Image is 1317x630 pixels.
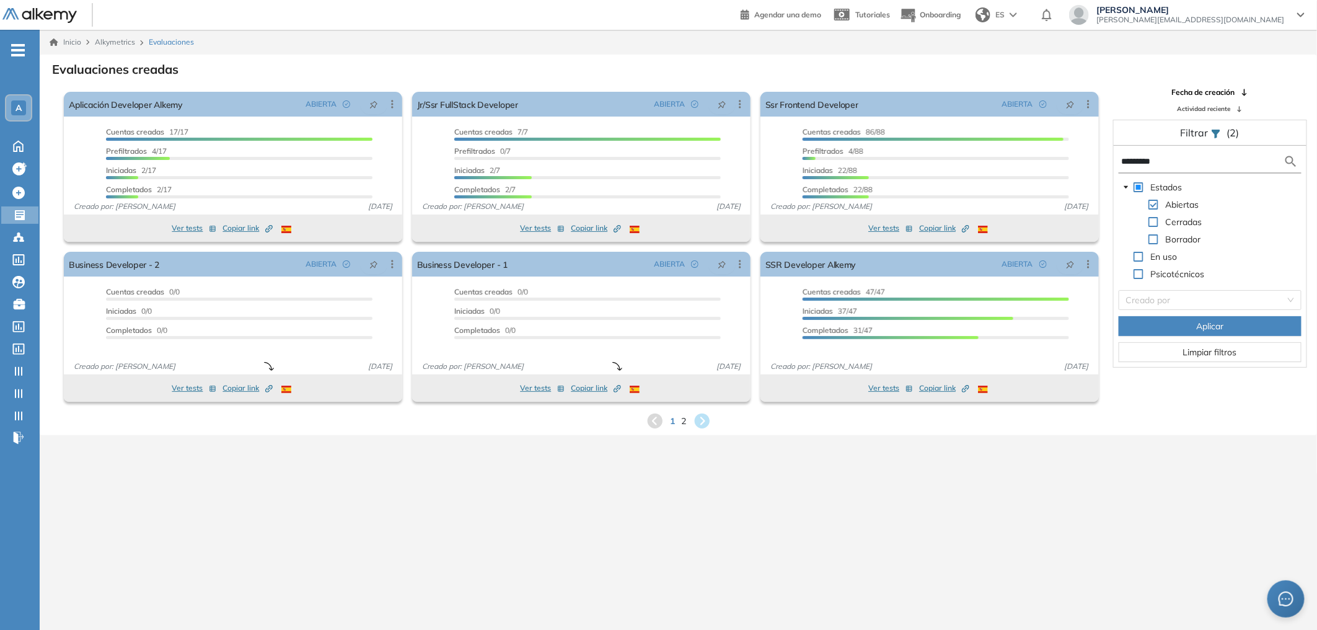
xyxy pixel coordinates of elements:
[360,94,387,114] button: pushpin
[718,259,726,269] span: pushpin
[360,254,387,274] button: pushpin
[1060,361,1094,372] span: [DATE]
[106,146,147,156] span: Prefiltrados
[222,223,273,234] span: Copiar link
[803,185,848,194] span: Completados
[454,146,495,156] span: Prefiltrados
[995,9,1005,20] span: ES
[281,386,291,393] img: ESP
[520,381,565,396] button: Ver tests
[52,62,178,77] h3: Evaluaciones creadas
[803,166,857,175] span: 22/88
[417,361,529,372] span: Creado por: [PERSON_NAME]
[1066,99,1075,109] span: pushpin
[1010,12,1017,17] img: arrow
[765,201,877,212] span: Creado por: [PERSON_NAME]
[106,146,167,156] span: 4/17
[306,259,337,270] span: ABIERTA
[754,10,821,19] span: Agendar una demo
[1039,100,1047,108] span: check-circle
[1148,180,1185,195] span: Estados
[1163,197,1202,212] span: Abiertas
[106,166,156,175] span: 2/17
[978,386,988,393] img: ESP
[571,221,621,236] button: Copiar link
[520,221,565,236] button: Ver tests
[454,287,528,296] span: 0/0
[1002,99,1033,110] span: ABIERTA
[654,259,685,270] span: ABIERTA
[765,252,857,277] a: SSR Developer Alkemy
[919,221,969,236] button: Copiar link
[417,201,529,212] span: Creado por: [PERSON_NAME]
[1123,184,1129,190] span: caret-down
[15,103,22,113] span: A
[718,99,726,109] span: pushpin
[343,100,350,108] span: check-circle
[454,306,500,316] span: 0/0
[454,326,500,335] span: Completados
[369,259,378,269] span: pushpin
[920,10,961,19] span: Onboarding
[1163,215,1205,229] span: Cerradas
[454,146,511,156] span: 0/7
[855,10,890,19] span: Tutoriales
[281,226,291,233] img: ESP
[1163,232,1204,247] span: Borrador
[919,223,969,234] span: Copiar link
[630,226,640,233] img: ESP
[708,94,736,114] button: pushpin
[454,127,528,136] span: 7/7
[1066,259,1075,269] span: pushpin
[803,287,885,296] span: 47/47
[1279,592,1293,606] span: message
[765,92,858,117] a: Ssr Frontend Developer
[1096,5,1285,15] span: [PERSON_NAME]
[571,223,621,234] span: Copiar link
[106,166,136,175] span: Iniciadas
[1171,87,1235,98] span: Fecha de creación
[1181,126,1211,139] span: Filtrar
[1183,345,1237,359] span: Limpiar filtros
[691,100,698,108] span: check-circle
[1151,251,1178,262] span: En uso
[1148,267,1207,282] span: Psicotécnicos
[454,306,485,316] span: Iniciadas
[95,37,135,47] span: Alkymetrics
[1227,125,1240,140] span: (2)
[417,252,508,277] a: Business Developer - 1
[803,306,857,316] span: 37/47
[765,361,877,372] span: Creado por: [PERSON_NAME]
[1166,199,1199,210] span: Abiertas
[868,221,913,236] button: Ver tests
[1177,104,1230,113] span: Actividad reciente
[69,252,159,277] a: Business Developer - 2
[417,92,518,117] a: Jr/Ssr FullStack Developer
[976,7,990,22] img: world
[1057,254,1084,274] button: pushpin
[919,381,969,396] button: Copiar link
[682,415,687,428] span: 2
[106,306,136,316] span: Iniciadas
[571,383,621,394] span: Copiar link
[454,166,500,175] span: 2/7
[454,127,513,136] span: Cuentas creadas
[1119,316,1302,336] button: Aplicar
[571,381,621,396] button: Copiar link
[654,99,685,110] span: ABIERTA
[454,287,513,296] span: Cuentas creadas
[343,260,350,268] span: check-circle
[711,361,746,372] span: [DATE]
[803,326,873,335] span: 31/47
[1196,319,1223,333] span: Aplicar
[1148,249,1180,264] span: En uso
[69,361,180,372] span: Creado por: [PERSON_NAME]
[11,49,25,51] i: -
[803,146,863,156] span: 4/88
[369,99,378,109] span: pushpin
[803,146,843,156] span: Prefiltrados
[1060,201,1094,212] span: [DATE]
[106,127,164,136] span: Cuentas creadas
[172,381,216,396] button: Ver tests
[106,185,152,194] span: Completados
